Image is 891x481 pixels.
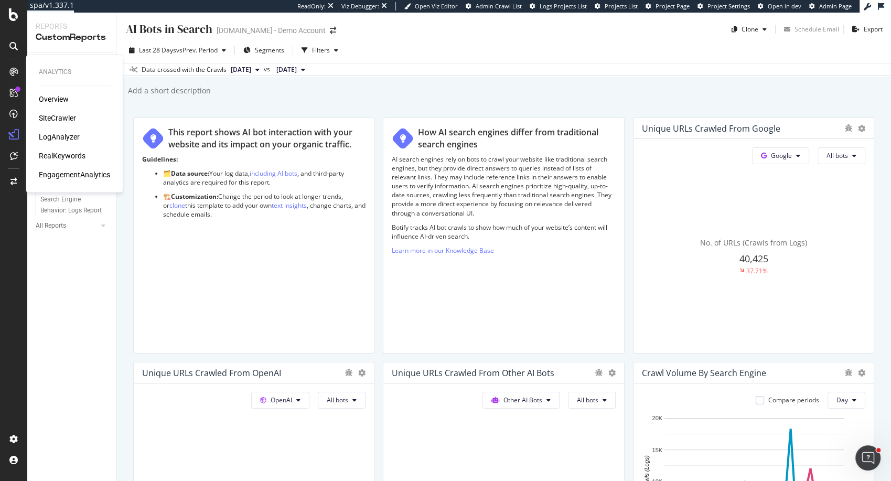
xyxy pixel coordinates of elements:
div: Unique URLs Crawled from Google [642,123,780,134]
div: Unique URLs Crawled from Other AI Bots [392,368,554,378]
div: 37.71% [746,266,768,275]
div: Add a short description [127,85,211,96]
span: 2025 Aug. 25th [231,65,251,74]
a: Open Viz Editor [404,2,458,10]
strong: Guidelines: [142,155,178,164]
a: Admin Page [809,2,852,10]
a: text insights [272,201,307,210]
span: 40,425 [739,252,768,265]
span: vs Prev. Period [176,46,218,55]
div: arrow-right-arrow-left [330,27,336,34]
a: RealKeywords [39,151,85,161]
button: All bots [568,392,616,409]
button: [DATE] [227,63,264,76]
span: Day [836,396,848,404]
a: Admin Crawl List [466,2,522,10]
a: Search Engine Behavior: Logs Report [40,194,109,216]
div: Export [864,25,883,34]
div: Analytics [39,68,110,77]
a: SiteCrawler [39,113,76,123]
text: 15K [652,447,662,453]
span: OpenAI [271,396,292,404]
span: Admin Crawl List [476,2,522,10]
div: Crawl Volume By Search Engine [642,368,766,378]
span: Last 28 Days [139,46,176,55]
span: Google [771,151,792,160]
button: Segments [239,42,288,59]
div: How AI search engines differ from traditional search enginesAI search engines rely on bots to cra... [383,117,624,354]
span: Logs Projects List [540,2,587,10]
a: clone [169,201,185,210]
span: Project Settings [707,2,750,10]
button: Day [828,392,865,409]
div: ReadOnly: [297,2,326,10]
text: 20K [652,415,662,421]
button: Export [848,21,883,38]
div: Schedule Email [795,25,839,34]
button: All bots [818,147,865,164]
iframe: Intercom live chat [855,445,881,471]
a: EngagementAnalytics [39,169,110,180]
a: Overview [39,94,69,104]
div: Unique URLs Crawled from GoogleGoogleAll botsNo. of URLs (Crawls from Logs)40,42537.71% [633,117,874,354]
div: bug [345,369,353,376]
button: [DATE] [272,63,309,76]
span: Projects List [605,2,638,10]
p: Botify tracks AI bot crawls to show how much of your website’s content will influence AI-driven s... [392,223,615,241]
button: All bots [318,392,366,409]
p: AI search engines rely on bots to crawl your website like traditional search engines, but they pr... [392,155,615,218]
p: 🗂️ Your log data, , and third-party analytics are required for this report. [163,169,366,187]
div: bug [595,369,603,376]
div: Clone [742,25,758,34]
a: Learn more in our Knowledge Base [392,246,494,255]
div: Unique URLs Crawled from OpenAI [142,368,281,378]
span: All bots [826,151,848,160]
a: All Reports [36,220,98,231]
span: All bots [577,396,598,404]
div: This report shows AI bot interaction with your website and its impact on your organic traffic. [168,126,366,151]
div: Filters [312,46,330,55]
button: Filters [297,42,342,59]
span: Segments [255,46,284,55]
a: Project Page [646,2,690,10]
span: Admin Page [819,2,852,10]
div: Search Engine Behavior: Logs Report [40,194,102,216]
p: 🏗️ Change the period to look at longer trends, or this template to add your own , change charts, ... [163,192,366,219]
span: Other AI Bots [503,396,542,404]
button: Last 28 DaysvsPrev. Period [125,42,230,59]
a: including AI bots [250,169,297,178]
a: Project Settings [697,2,750,10]
a: LogAnalyzer [39,132,80,142]
span: Open in dev [768,2,801,10]
div: How AI search engines differ from traditional search engines [418,126,615,151]
div: bug [844,369,853,376]
a: Logs Projects List [530,2,587,10]
div: CustomReports [36,31,108,44]
button: Other AI Bots [482,392,560,409]
button: Google [752,147,809,164]
span: Open Viz Editor [415,2,458,10]
div: Data crossed with the Crawls [142,65,227,74]
div: Reports [36,21,108,31]
span: All bots [327,396,348,404]
span: vs [264,65,272,74]
strong: Customization: [171,192,218,201]
div: AI Bots in Search [125,21,212,37]
span: Project Page [656,2,690,10]
span: No. of URLs (Crawls from Logs) [700,238,807,248]
button: Schedule Email [780,21,839,38]
div: [DOMAIN_NAME] - Demo Account [217,25,326,36]
button: OpenAI [251,392,309,409]
a: Projects List [595,2,638,10]
button: Clone [727,21,771,38]
div: Compare periods [768,396,819,404]
a: Open in dev [758,2,801,10]
strong: Data source: [171,169,209,178]
div: bug [844,124,853,132]
div: All Reports [36,220,66,231]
